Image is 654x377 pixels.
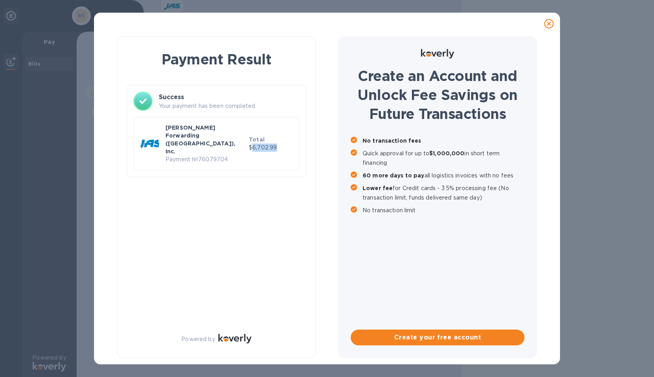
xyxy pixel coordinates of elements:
p: No transaction limit [363,205,524,215]
p: [PERSON_NAME] Forwarding ([GEOGRAPHIC_DATA]), Inc. [165,124,246,155]
b: Lower fee [363,185,393,191]
b: 60 more days to pay [363,172,425,179]
p: Your payment has been completed. [159,102,299,110]
p: Payment № 76079704 [165,155,246,164]
p: $6,702.99 [249,143,293,152]
button: Create your free account [351,330,524,345]
img: Logo [218,334,252,343]
b: $1,000,000 [429,150,464,156]
p: for Credit cards - 3.5% processing fee (No transaction limit, funds delivered same day) [363,183,524,202]
span: Create your free account [357,333,518,342]
p: Quick approval for up to in short term financing [363,149,524,168]
p: all logistics invoices with no fees [363,171,524,180]
h3: Success [159,92,299,102]
b: No transaction fees [363,138,421,144]
h1: Create an Account and Unlock Fee Savings on Future Transactions [351,66,524,123]
p: Powered by [181,335,215,343]
b: Total [249,136,265,143]
h1: Payment Result [130,49,303,69]
img: Logo [421,49,454,58]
